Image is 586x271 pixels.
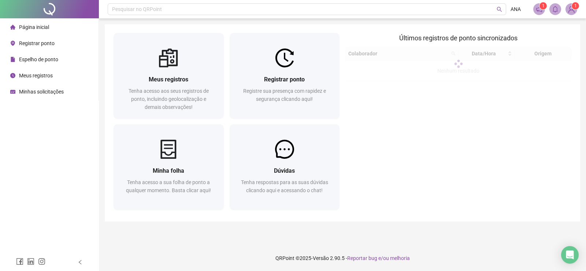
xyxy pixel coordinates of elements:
span: ANA [511,5,521,13]
span: Meus registros [19,73,53,78]
span: notification [536,6,542,12]
span: Tenha respostas para as suas dúvidas clicando aqui e acessando o chat! [241,179,328,193]
span: Tenha acesso aos seus registros de ponto, incluindo geolocalização e demais observações! [129,88,209,110]
div: Open Intercom Messenger [561,246,579,264]
span: Registrar ponto [19,40,55,46]
span: linkedin [27,258,34,265]
span: Registrar ponto [264,76,305,83]
span: Meus registros [149,76,188,83]
span: search [497,7,502,12]
span: Reportar bug e/ou melhoria [347,255,410,261]
span: bell [552,6,559,12]
span: Espelho de ponto [19,56,58,62]
span: schedule [10,89,15,94]
a: Minha folhaTenha acesso a sua folha de ponto a qualquer momento. Basta clicar aqui! [114,124,224,210]
span: facebook [16,258,23,265]
span: left [78,260,83,265]
span: Registre sua presença com rapidez e segurança clicando aqui! [243,88,326,102]
footer: QRPoint © 2025 - 2.90.5 - [99,245,586,271]
span: clock-circle [10,73,15,78]
span: Dúvidas [274,167,295,174]
a: Registrar pontoRegistre sua presença com rapidez e segurança clicando aqui! [230,33,340,118]
span: Últimos registros de ponto sincronizados [399,34,518,42]
span: 1 [542,3,545,8]
a: Meus registrosTenha acesso aos seus registros de ponto, incluindo geolocalização e demais observa... [114,33,224,118]
sup: 1 [539,2,547,10]
span: Versão [313,255,329,261]
span: Página inicial [19,24,49,30]
span: Tenha acesso a sua folha de ponto a qualquer momento. Basta clicar aqui! [126,179,211,193]
span: environment [10,41,15,46]
span: instagram [38,258,45,265]
span: home [10,25,15,30]
img: 63966 [566,4,577,15]
span: Minhas solicitações [19,89,64,95]
sup: Atualize o seu contato no menu Meus Dados [572,2,579,10]
span: 1 [574,3,577,8]
span: file [10,57,15,62]
span: Minha folha [153,167,184,174]
a: DúvidasTenha respostas para as suas dúvidas clicando aqui e acessando o chat! [230,124,340,210]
